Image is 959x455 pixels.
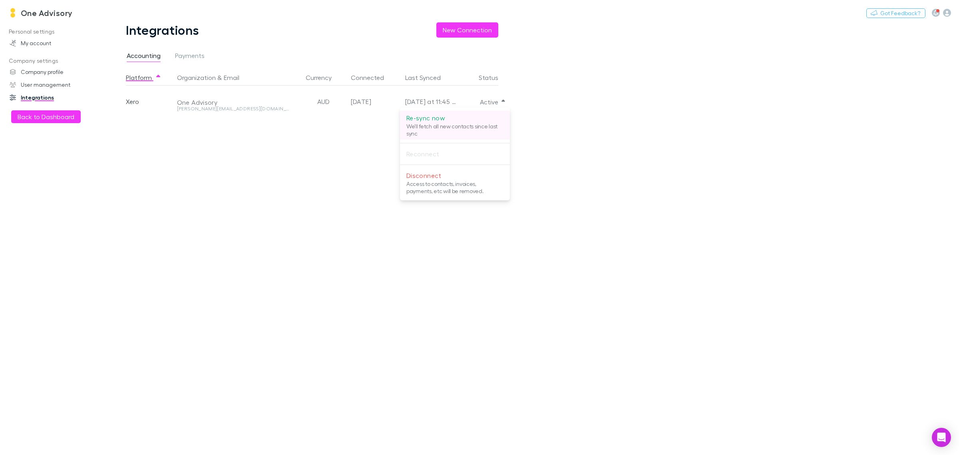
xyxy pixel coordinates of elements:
[406,123,503,137] p: We'll fetch all new contacts since last sync
[406,113,503,123] p: Re-sync now
[932,428,951,447] div: Open Intercom Messenger
[400,168,510,197] li: DisconnectAccess to contacts, invoices, payments, etc will be removed.
[400,111,510,140] li: Re-sync nowWe'll fetch all new contacts since last sync
[406,171,503,180] p: Disconnect
[406,180,503,195] p: Access to contacts, invoices, payments, etc will be removed.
